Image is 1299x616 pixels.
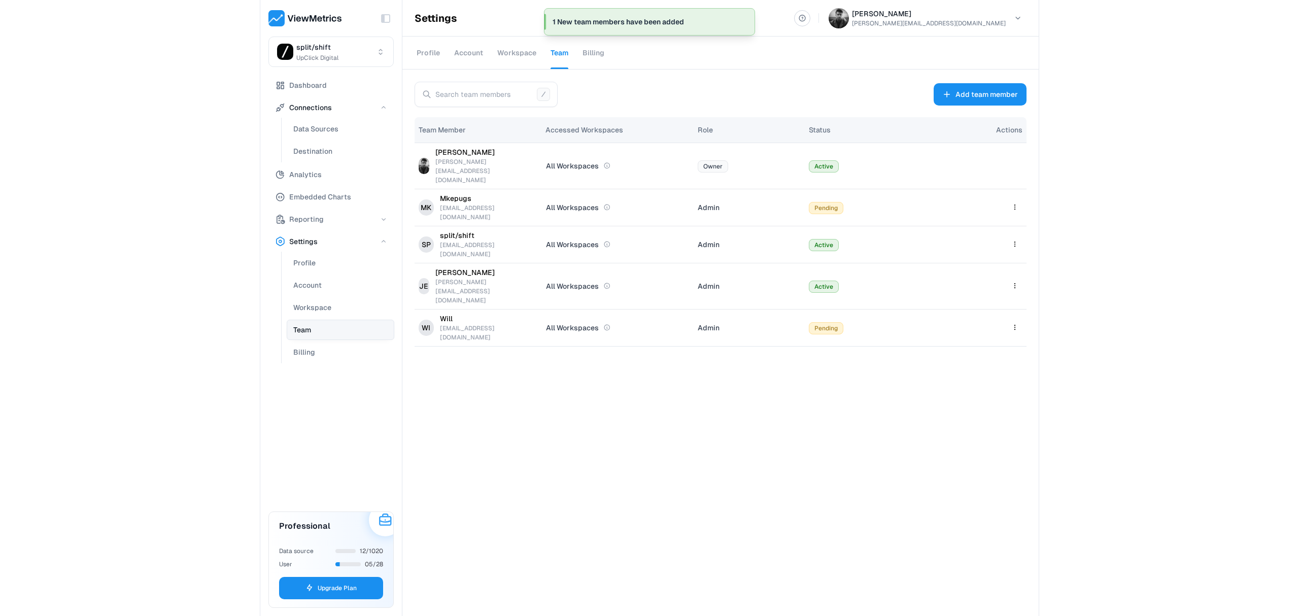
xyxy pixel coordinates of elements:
span: Workspace [293,301,331,314]
span: Settings [289,235,318,248]
div: All Workspaces [545,280,599,293]
button: Add team member [934,83,1027,106]
th: Status [805,117,928,143]
span: User [279,560,292,568]
div: WI [419,320,434,336]
span: split/shift [296,41,331,53]
span: Admin [698,282,720,291]
span: Embedded Charts [289,191,351,203]
span: [PERSON_NAME] [435,267,537,278]
button: Analytics [268,164,394,185]
span: 05/28 [365,560,383,569]
span: split/shift [440,230,537,241]
span: Pending [809,322,843,334]
span: Admin [698,203,720,212]
span: [PERSON_NAME][EMAIL_ADDRESS][DOMAIN_NAME] [435,278,537,305]
span: Data source [279,547,314,555]
button: Reporting [268,209,394,229]
img: ViewMetrics's logo with text [268,10,342,26]
span: Team [293,324,311,336]
p: [PERSON_NAME][EMAIL_ADDRESS][DOMAIN_NAME] [852,19,1006,28]
span: Dashboard [289,79,327,91]
span: Admin [698,240,720,249]
img: Jeff Mankini [829,8,849,28]
button: Billing [287,342,394,362]
div: JE [419,278,429,294]
button: Settings [268,231,394,252]
img: split/shift [277,44,293,60]
div: MK [419,199,434,216]
div: All Workspaces [545,201,599,214]
div: SP [419,236,434,253]
div: Profile [417,36,440,70]
div: All Workspaces [545,238,599,251]
button: Connections [268,97,394,118]
span: [PERSON_NAME][EMAIL_ADDRESS][DOMAIN_NAME] [435,157,537,185]
span: Active [809,160,839,173]
div: All Workspaces [545,321,599,334]
div: All Workspaces [545,159,599,173]
span: Pending [809,202,843,214]
span: Owner [698,160,728,173]
span: Billing [293,346,315,358]
span: UpClick Digital [296,53,338,62]
span: 12/1020 [360,546,383,556]
span: Admin [698,323,720,332]
div: Workspace [497,36,536,70]
span: [EMAIL_ADDRESS][DOMAIN_NAME] [440,203,537,222]
img: {email}'s avatar [419,158,429,174]
span: Profile [293,257,316,269]
button: Dashboard [268,75,394,95]
div: 1 New team members have been added [553,17,684,27]
span: Mkepugs [440,193,537,203]
button: Account [287,275,394,295]
button: Profile [287,253,394,273]
div: Team [551,36,568,70]
div: Account [454,36,483,70]
span: Reporting [289,213,324,225]
span: Analytics [289,168,322,181]
button: Embedded Charts [268,187,394,207]
h3: Professional [279,520,330,532]
button: Destination [287,141,394,161]
span: [EMAIL_ADDRESS][DOMAIN_NAME] [440,241,537,259]
button: Data Sources [287,119,394,139]
button: Upgrade Plan [279,577,383,599]
span: Add team member [955,88,1018,100]
input: Search team members [435,87,533,101]
button: Workspace [287,297,394,318]
span: Destination [293,145,332,157]
span: Account [293,279,322,291]
span: [EMAIL_ADDRESS][DOMAIN_NAME] [440,324,537,342]
span: Data Sources [293,123,338,135]
div: Billing [583,36,604,70]
th: Accessed Workspaces [541,117,694,143]
button: Team [287,320,394,340]
th: Team Member [415,117,541,143]
span: Active [809,239,839,251]
span: Active [809,281,839,293]
h1: Settings [415,12,457,24]
th: Actions [927,117,1027,143]
span: Will [440,314,537,324]
span: Connections [289,101,332,114]
th: Role [694,117,805,143]
h6: [PERSON_NAME] [852,9,1006,19]
span: [PERSON_NAME] [435,147,537,157]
